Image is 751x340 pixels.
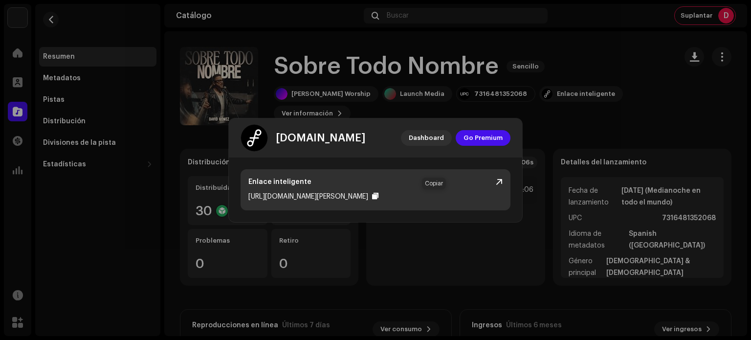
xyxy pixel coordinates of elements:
[248,177,311,187] div: Enlace inteligente
[409,128,444,148] span: Dashboard
[401,130,452,146] button: Dashboard
[248,191,368,203] div: [URL][DOMAIN_NAME][PERSON_NAME]
[456,130,510,146] button: Go Premium
[464,128,503,148] span: Go Premium
[276,132,365,144] div: [DOMAIN_NAME]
